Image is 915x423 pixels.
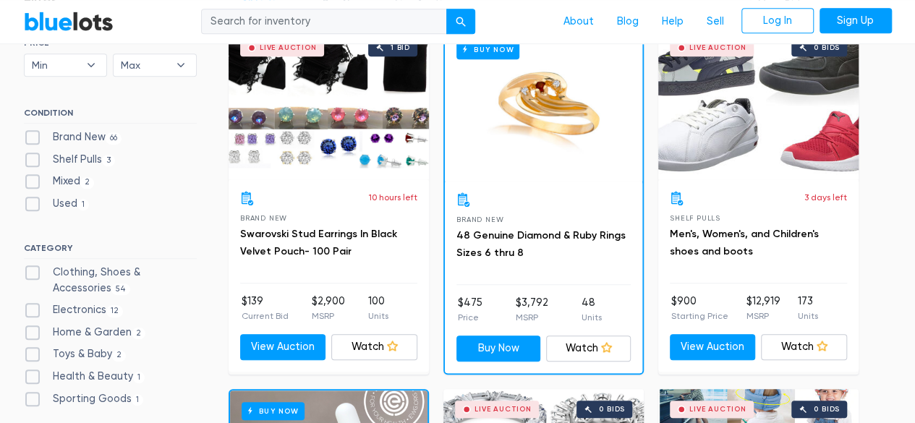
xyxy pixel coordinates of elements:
a: Log In [741,8,814,34]
label: Mixed [24,174,95,189]
label: Clothing, Shoes & Accessories [24,265,197,296]
span: 1 [133,372,145,383]
a: Sign Up [820,8,892,34]
span: 1 [132,394,144,406]
div: 0 bids [814,44,840,51]
a: Buy Now [456,336,541,362]
div: Live Auction [689,44,746,51]
a: 48 Genuine Diamond & Ruby Rings Sizes 6 thru 8 [456,229,626,259]
p: Price [458,311,482,324]
div: 0 bids [814,406,840,413]
span: 54 [111,283,131,295]
span: Brand New [240,214,287,222]
span: Brand New [456,215,503,223]
label: Electronics [24,302,124,318]
label: Used [24,196,90,212]
h6: CATEGORY [24,243,197,259]
h6: Buy Now [456,40,519,59]
span: Shelf Pulls [670,214,720,222]
span: 3 [102,155,116,166]
p: Units [368,309,388,322]
b: ▾ [166,54,196,76]
span: 2 [112,350,127,362]
a: Watch [331,334,417,360]
a: Watch [546,336,631,362]
label: Health & Beauty [24,369,145,385]
span: Min [32,54,80,76]
p: MSRP [312,309,345,322]
input: Search for inventory [201,9,447,35]
b: ▾ [76,54,106,76]
label: Brand New [24,129,122,145]
a: Help [650,8,695,35]
span: 2 [80,177,95,189]
p: MSRP [746,309,780,322]
h6: Buy Now [242,402,305,420]
div: 1 bid [391,44,410,51]
li: $3,792 [516,295,548,324]
label: Shelf Pulls [24,152,116,168]
a: Live Auction 0 bids [658,27,859,179]
span: 1 [77,199,90,210]
li: 173 [798,294,818,322]
p: Units [798,309,818,322]
a: About [552,8,605,35]
div: 0 bids [599,406,625,413]
p: Starting Price [671,309,728,322]
a: View Auction [670,334,756,360]
a: Men's, Women's, and Children's shoes and boots [670,228,819,257]
a: Swarovski Stud Earrings In Black Velvet Pouch- 100 Pair [240,228,397,257]
a: Sell [695,8,736,35]
label: Home & Garden [24,325,146,341]
li: $12,919 [746,294,780,322]
li: $475 [458,295,482,324]
label: Toys & Baby [24,346,127,362]
a: Buy Now [445,29,642,181]
span: 2 [132,328,146,339]
li: 48 [582,295,602,324]
p: MSRP [516,311,548,324]
li: $139 [242,294,289,322]
span: 12 [106,305,124,317]
p: 10 hours left [369,191,417,204]
p: Units [582,311,602,324]
div: Live Auction [260,44,317,51]
p: 3 days left [804,191,847,204]
h6: CONDITION [24,108,197,124]
li: 100 [368,294,388,322]
span: 66 [106,132,122,144]
div: Live Auction [689,406,746,413]
a: Blog [605,8,650,35]
div: Live Auction [474,406,532,413]
span: Max [121,54,169,76]
a: Live Auction 1 bid [229,27,429,179]
a: View Auction [240,334,326,360]
p: Current Bid [242,309,289,322]
li: $900 [671,294,728,322]
a: Watch [761,334,847,360]
label: Sporting Goods [24,391,144,407]
li: $2,900 [312,294,345,322]
a: BlueLots [24,11,114,32]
